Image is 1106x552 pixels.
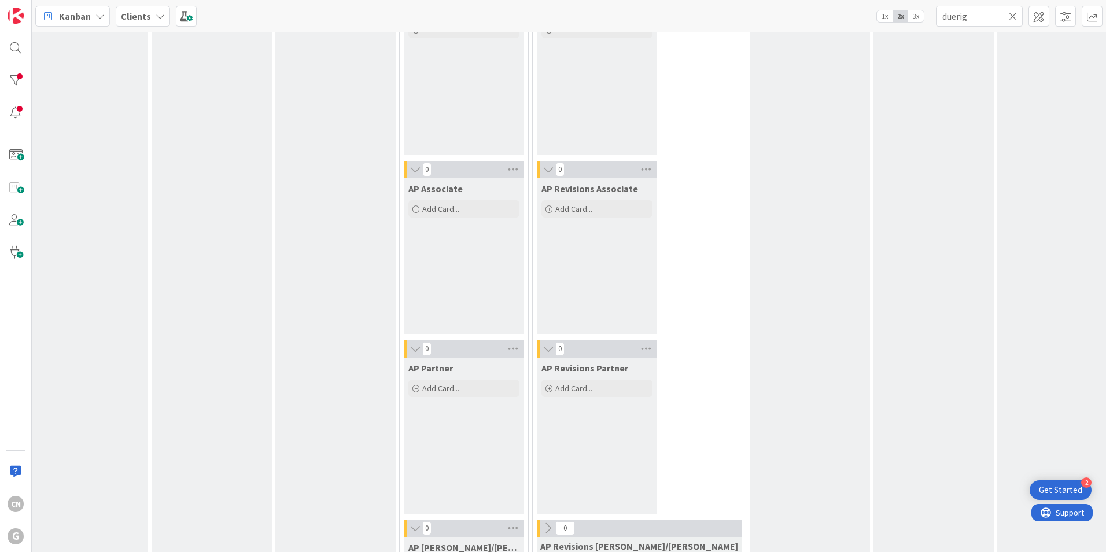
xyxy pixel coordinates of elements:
span: Add Card... [555,204,592,214]
span: 2x [893,10,908,22]
div: CN [8,496,24,512]
span: 0 [555,521,575,535]
span: 0 [422,521,432,535]
span: Add Card... [555,383,592,393]
span: 0 [422,342,432,356]
span: 3x [908,10,924,22]
span: Kanban [59,9,91,23]
span: Add Card... [422,204,459,214]
div: 2 [1081,477,1092,488]
span: 0 [555,163,565,176]
span: AP Associate [408,183,463,194]
div: Open Get Started checklist, remaining modules: 2 [1030,480,1092,500]
span: AP Revisions Associate [541,183,638,194]
b: Clients [121,10,151,22]
img: Visit kanbanzone.com [8,8,24,24]
div: Get Started [1039,484,1082,496]
div: G [8,528,24,544]
span: 1x [877,10,893,22]
span: 0 [422,163,432,176]
span: AP Revisions Partner [541,362,628,374]
span: AP Partner [408,362,453,374]
span: Add Card... [422,383,459,393]
input: Quick Filter... [936,6,1023,27]
span: AP Revisions Brad/Jonas [540,540,738,552]
span: 0 [555,342,565,356]
span: Support [24,2,53,16]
